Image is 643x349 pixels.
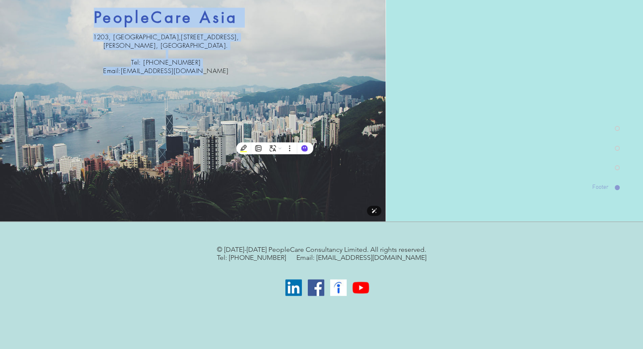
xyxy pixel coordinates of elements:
[93,33,239,50] span: 1203, [GEOGRAPHIC_DATA],[STREET_ADDRESS], [PERSON_NAME], [GEOGRAPHIC_DATA].
[103,67,228,75] span: Email:
[217,245,427,262] span: Tel: [PHONE_NUMBER] Email: [EMAIL_ADDRESS][DOMAIN_NAME]
[575,183,620,192] a: Footer
[217,245,426,254] span: © [DATE]-[DATE] PeopleCare Consultancy Limited. All rights reserved.
[592,184,615,191] span: Footer
[131,58,201,67] span: Tel: [PHONE_NUMBER]
[285,279,369,296] ul: Social Bar
[575,124,620,192] nav: Page
[330,279,347,296] img: indeed
[308,279,324,296] img: Facebook Social Icon
[285,279,302,296] img: LinkedIn Social Icon
[121,67,229,75] a: [EMAIL_ADDRESS][DOMAIN_NAME]
[94,8,238,27] span: PeopleCare Asia
[353,279,369,296] img: YouTube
